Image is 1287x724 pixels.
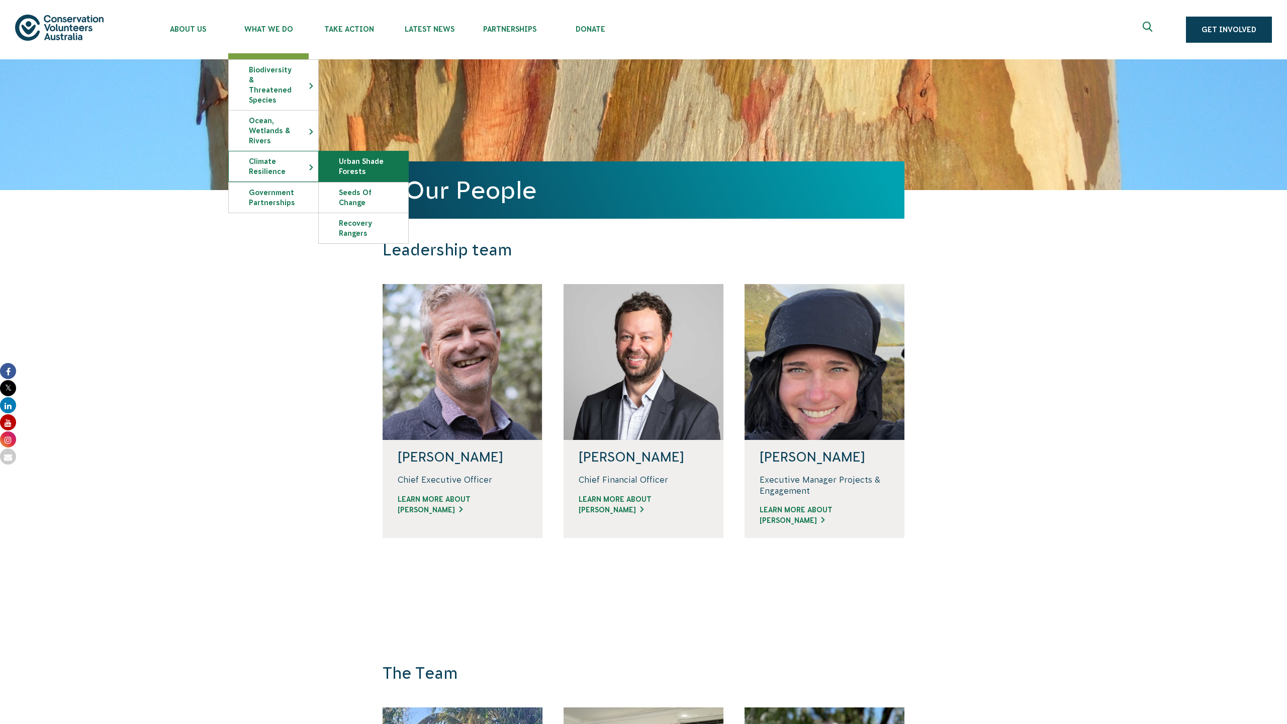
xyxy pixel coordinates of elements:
[550,25,630,33] span: Donate
[389,25,470,33] span: Latest News
[398,450,527,464] h4: [PERSON_NAME]
[579,474,708,485] p: Chief Financial Officer
[229,111,318,151] a: Ocean, Wetlands & Rivers
[760,505,889,526] a: Learn more about [PERSON_NAME]
[229,60,318,110] a: Biodiversity & Threatened Species
[579,494,708,515] a: Learn more about [PERSON_NAME]
[470,25,550,33] span: Partnerships
[319,151,408,182] a: Urban Shade Forests
[148,25,228,33] span: About Us
[398,494,527,515] a: Learn more about [PERSON_NAME]
[760,450,889,464] h4: [PERSON_NAME]
[229,151,318,182] a: Climate Resilience
[15,15,104,40] img: logo.svg
[228,59,319,110] li: Biodiversity & Threatened Species
[319,213,408,243] a: Recovery Rangers
[228,151,319,182] li: Climate Resilience
[309,25,389,33] span: Take Action
[405,176,882,204] h1: Our People
[228,110,319,151] li: Ocean, Wetlands & Rivers
[1186,17,1272,43] a: Get Involved
[229,183,318,213] a: Government Partnerships
[383,664,769,683] h3: The Team
[1137,18,1161,42] button: Expand search box Close search box
[398,474,527,485] p: Chief Executive Officer
[1143,22,1155,38] span: Expand search box
[228,25,309,33] span: What We Do
[319,183,408,213] a: Seeds of Change
[579,450,708,464] h4: [PERSON_NAME]
[760,474,889,497] p: Executive Manager Projects & Engagement
[383,240,769,260] h3: Leadership team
